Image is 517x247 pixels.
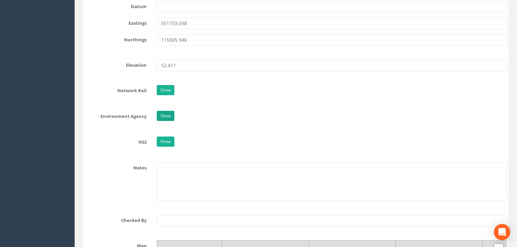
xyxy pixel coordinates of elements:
[80,137,152,145] label: HS2
[80,1,152,10] label: Datum
[80,215,152,224] label: Checked By
[80,60,152,68] label: Elevation
[157,137,174,147] a: Show
[80,85,152,94] label: Network Rail
[80,18,152,26] label: Eastings
[494,224,510,240] div: Open Intercom Messenger
[157,111,174,121] a: Show
[80,34,152,43] label: Northings
[157,85,174,95] a: Show
[80,162,152,171] label: Notes
[80,111,152,120] label: Environment Agency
